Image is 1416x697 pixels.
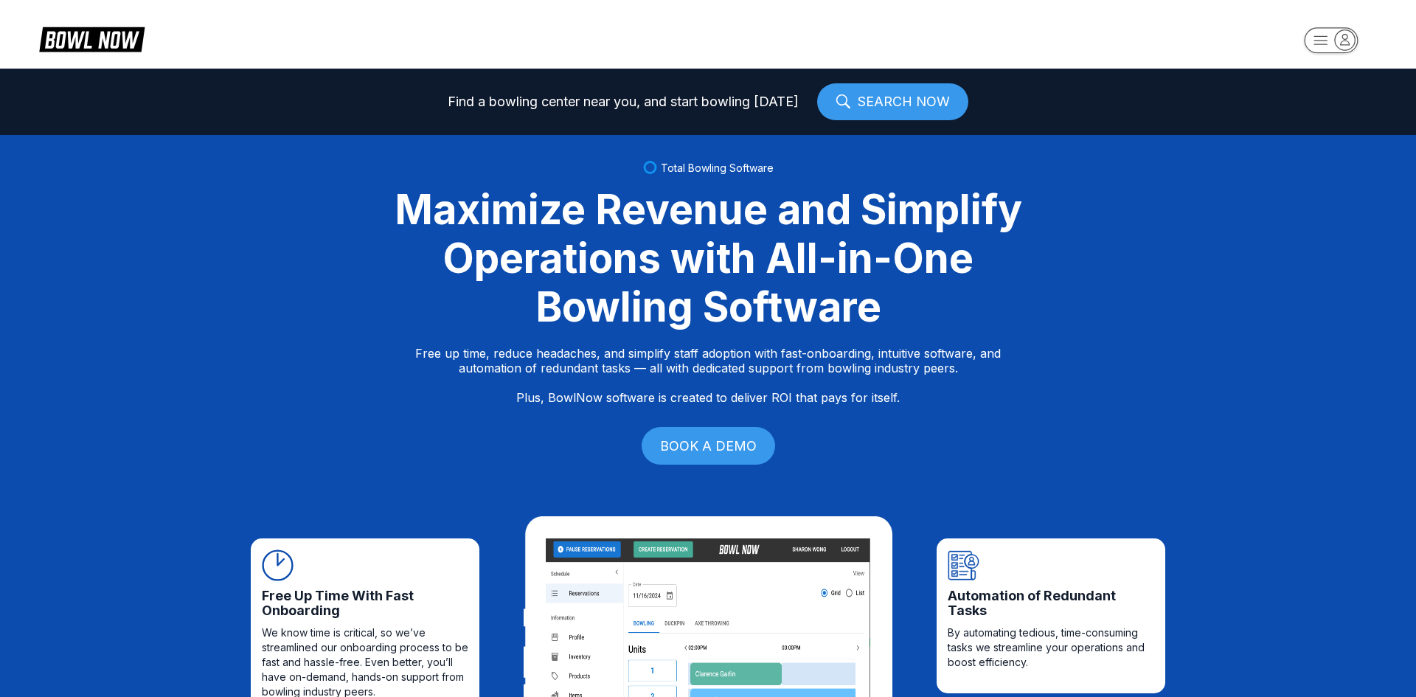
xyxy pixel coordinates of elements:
[948,625,1154,670] span: By automating tedious, time-consuming tasks we streamline your operations and boost efficiency.
[948,589,1154,618] span: Automation of Redundant Tasks
[376,185,1040,331] div: Maximize Revenue and Simplify Operations with All-in-One Bowling Software
[642,427,775,465] a: BOOK A DEMO
[448,94,799,109] span: Find a bowling center near you, and start bowling [DATE]
[817,83,968,120] a: SEARCH NOW
[661,162,774,174] span: Total Bowling Software
[262,589,468,618] span: Free Up Time With Fast Onboarding
[415,346,1001,405] p: Free up time, reduce headaches, and simplify staff adoption with fast-onboarding, intuitive softw...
